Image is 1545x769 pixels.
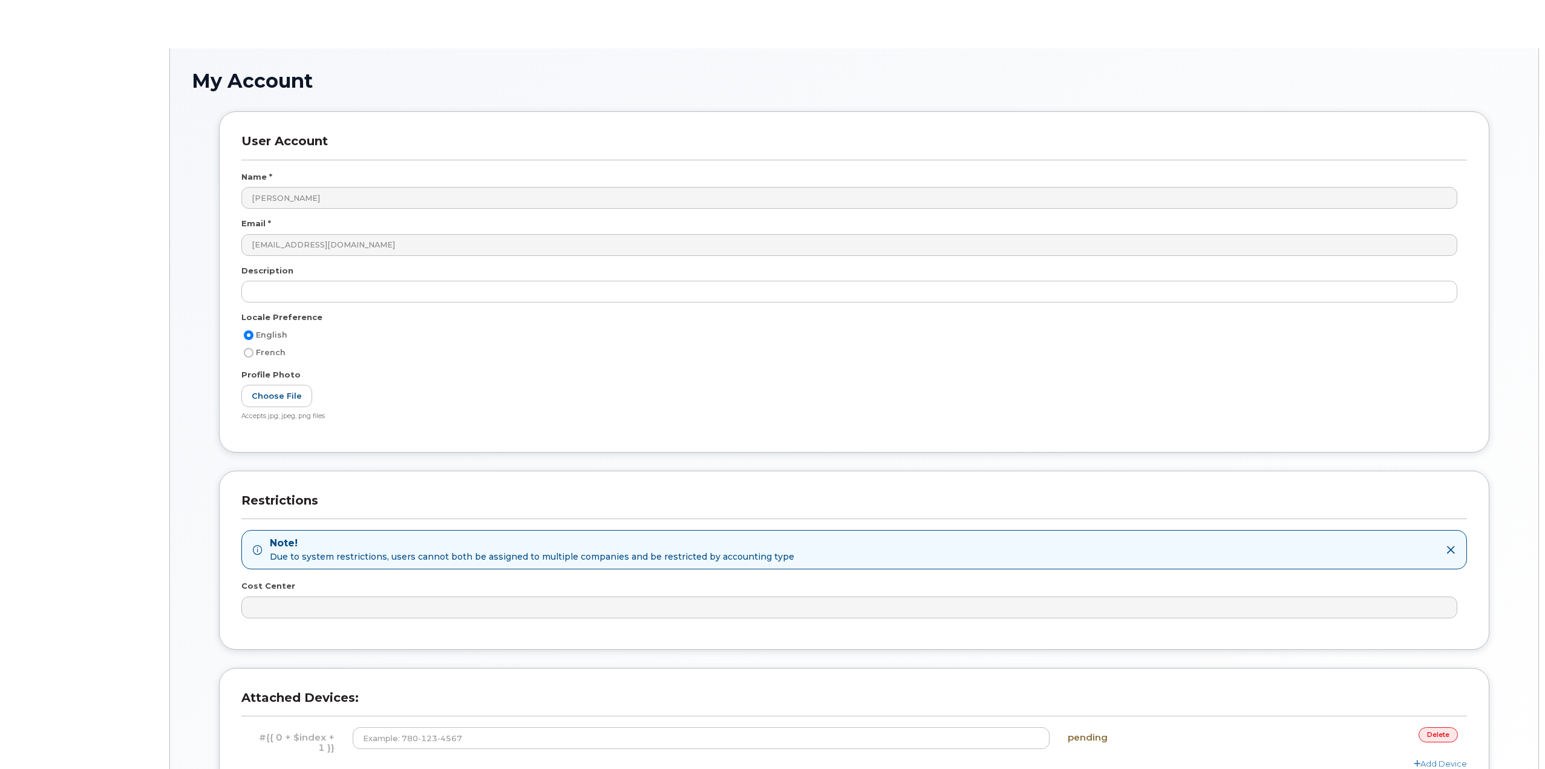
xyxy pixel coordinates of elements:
a: Add Device [1414,759,1467,768]
label: Email * [241,218,271,229]
h4: #{{ 0 + $index + 1 }} [250,733,335,753]
label: Profile Photo [241,369,301,381]
h3: User Account [241,134,1467,160]
h1: My Account [192,70,1517,91]
h3: Restrictions [241,493,1467,519]
span: French [256,348,286,357]
input: English [244,330,253,340]
div: Accepts jpg, jpeg, png files [241,412,1457,421]
span: English [256,330,287,339]
label: Cost Center [241,580,295,592]
h3: Attached Devices: [241,690,1467,716]
label: Name * [241,171,272,183]
span: Due to system restrictions, users cannot both be assigned to multiple companies and be restricted... [270,551,794,563]
input: French [244,348,253,358]
h4: pending [1068,733,1254,743]
label: Locale Preference [241,312,322,323]
strong: Note! [270,537,794,551]
input: Example: 780-123-4567 [353,727,1050,749]
label: Description [241,265,293,277]
a: delete [1419,727,1458,742]
label: Choose File [241,385,312,407]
